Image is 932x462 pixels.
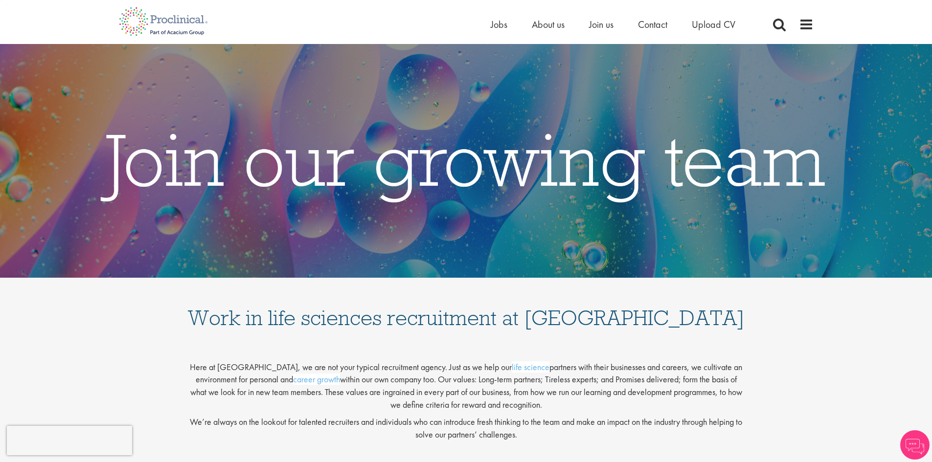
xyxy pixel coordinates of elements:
[638,18,667,31] a: Contact
[7,426,132,455] iframe: reCAPTCHA
[589,18,614,31] a: Join us
[187,353,745,411] p: Here at [GEOGRAPHIC_DATA], we are not your typical recruitment agency. Just as we help our partne...
[187,416,745,440] p: We’re always on the lookout for talented recruiters and individuals who can introduce fresh think...
[187,287,745,329] h1: Work in life sciences recruitment at [GEOGRAPHIC_DATA]
[900,430,930,460] img: Chatbot
[692,18,735,31] a: Upload CV
[491,18,507,31] a: Jobs
[293,374,340,385] a: career growth
[532,18,565,31] a: About us
[512,361,549,373] a: life science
